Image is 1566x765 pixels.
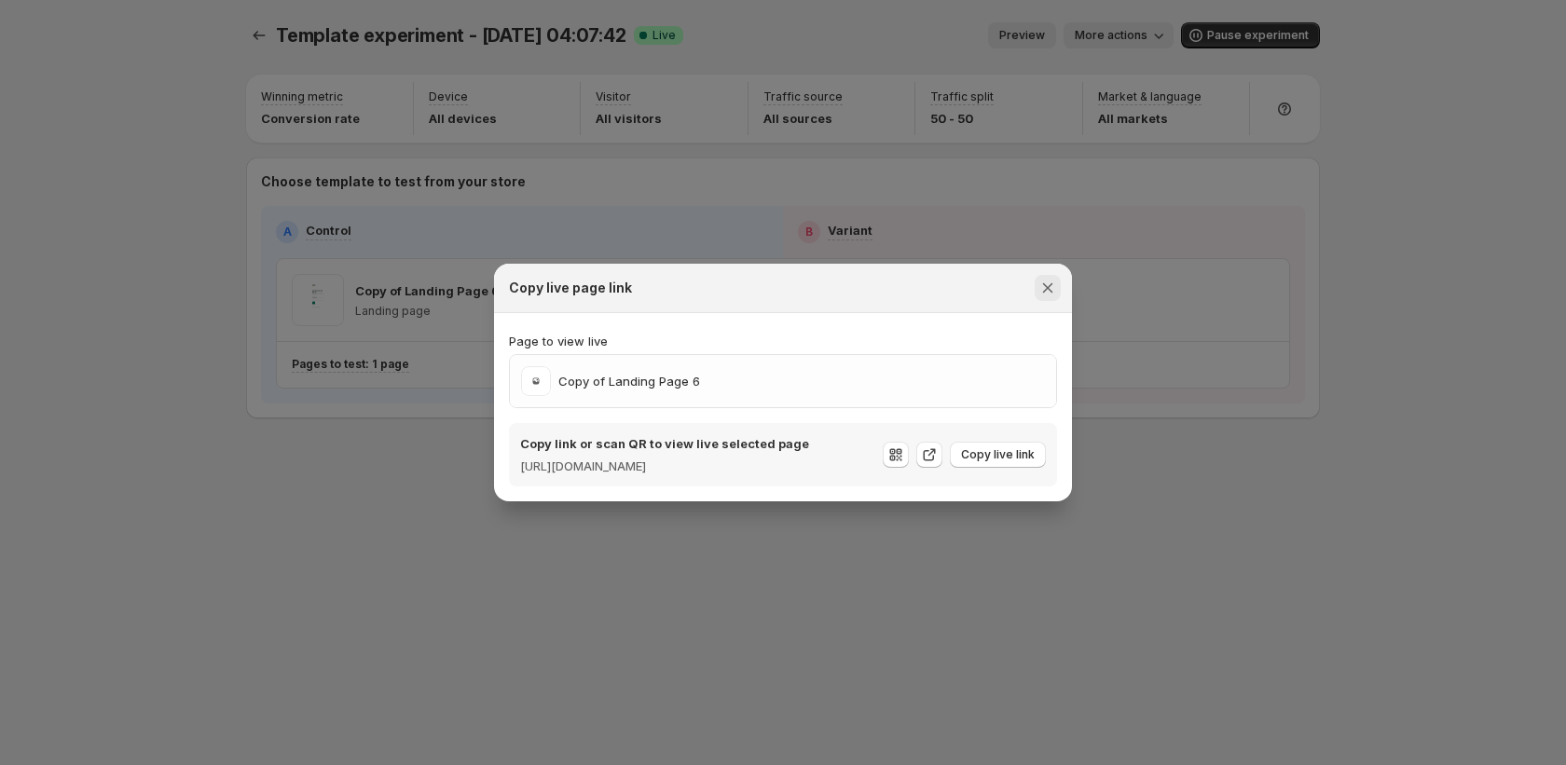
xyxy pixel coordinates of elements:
[520,434,809,453] p: Copy link or scan QR to view live selected page
[558,372,700,390] p: Copy of Landing Page 6
[961,447,1035,462] span: Copy live link
[520,457,809,475] p: [URL][DOMAIN_NAME]
[1035,275,1061,301] button: Close
[509,279,632,297] h2: Copy live page link
[509,332,1057,350] p: Page to view live
[521,366,551,396] img: Copy of Landing Page 6
[950,442,1046,468] button: Copy live link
